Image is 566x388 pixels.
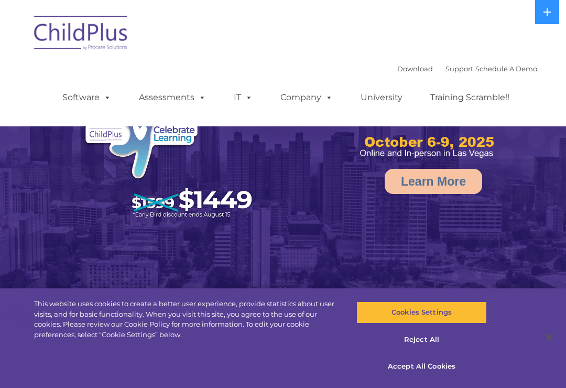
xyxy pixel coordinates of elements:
[420,87,520,108] a: Training Scramble!!
[356,355,486,378] button: Accept All Cookies
[223,87,263,108] a: IT
[397,64,537,73] font: |
[350,87,413,108] a: University
[385,169,482,194] a: Learn More
[52,87,122,108] a: Software
[475,64,537,73] a: Schedule A Demo
[445,64,473,73] a: Support
[128,87,216,108] a: Assessments
[538,326,561,349] button: Close
[34,299,340,340] div: This website uses cookies to create a better user experience, provide statistics about user visit...
[397,64,433,73] a: Download
[270,87,343,108] a: Company
[356,301,486,324] button: Cookies Settings
[356,329,486,351] button: Reject All
[29,8,134,61] img: ChildPlus by Procare Solutions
